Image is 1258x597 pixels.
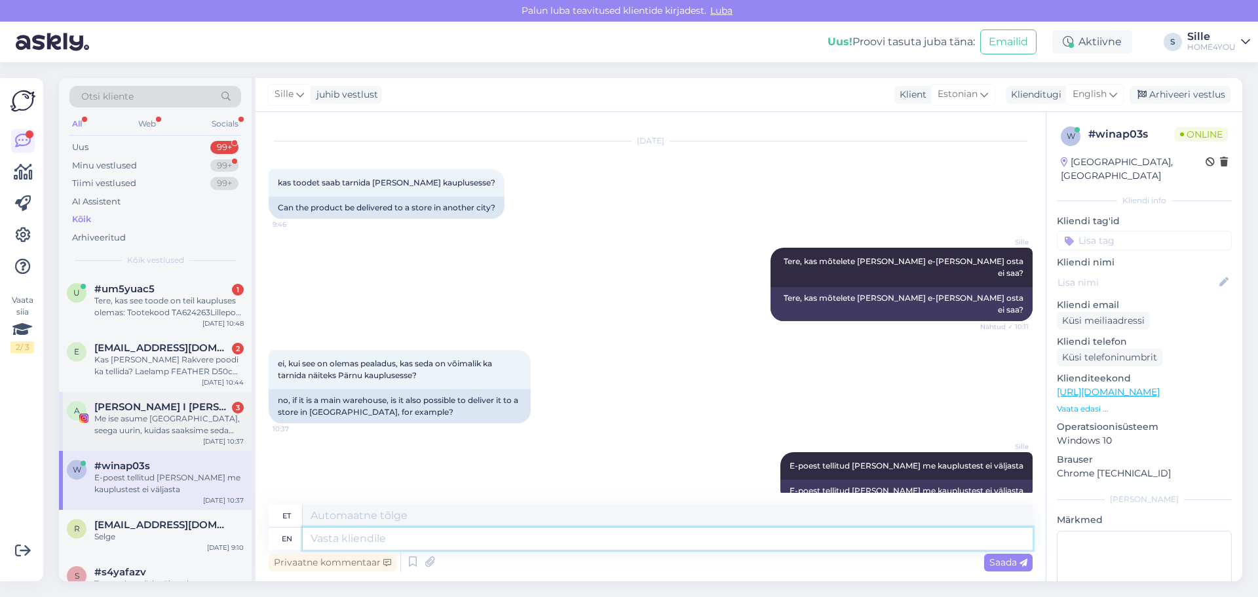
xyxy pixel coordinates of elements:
div: 2 [232,343,244,355]
div: Tere, kas see toode on teil kaupluses olemas: Tootekood TA624263Lillepott 4Living FLOWER H59cm, m... [94,295,244,318]
div: [DATE] 10:37 [203,436,244,446]
div: Minu vestlused [72,159,137,172]
div: S [1164,33,1182,51]
button: Emailid [980,29,1037,54]
p: Kliendi telefon [1057,335,1232,349]
p: Kliendi nimi [1057,256,1232,269]
img: Askly Logo [10,88,35,113]
div: juhib vestlust [311,88,378,102]
div: en [282,528,292,550]
div: All [69,115,85,132]
div: [DATE] 10:37 [203,495,244,505]
div: Uus [72,141,88,154]
div: Selge [94,531,244,543]
span: r [74,524,80,533]
div: E-poest tellitud [PERSON_NAME] me kauplustest ei väljasta [94,472,244,495]
div: 2 / 3 [10,341,34,353]
input: Lisa tag [1057,231,1232,250]
span: elenajalakas@gmail.com [94,342,231,354]
div: Tere, kas mõtelete [PERSON_NAME] e-[PERSON_NAME] osta ei saa? [771,287,1033,321]
span: Kõik vestlused [127,254,184,266]
span: English [1073,87,1107,102]
span: 9:46 [273,220,322,229]
div: 99+ [210,177,238,190]
span: Saada [989,556,1027,568]
p: Märkmed [1057,513,1232,527]
span: Otsi kliente [81,90,134,104]
a: [URL][DOMAIN_NAME] [1057,386,1160,398]
span: kas toodet saab tarnida [PERSON_NAME] kauplusesse? [278,178,495,187]
span: s [75,571,79,581]
div: HOME4YOU [1187,42,1236,52]
div: Can the product be delivered to a store in another city? [269,197,505,219]
span: e [74,347,79,356]
p: Klienditeekond [1057,372,1232,385]
div: Kas [PERSON_NAME] Rakvere poodi ka tellida? Laelamp FEATHER D50cm valge. Epoest ei saa tellida [94,354,244,377]
div: [PERSON_NAME] [1057,493,1232,505]
span: w [1067,131,1075,141]
div: Kliendi info [1057,195,1232,206]
span: w [73,465,81,474]
div: [DATE] 9:10 [207,543,244,552]
div: et [282,505,291,527]
div: [DATE] 10:48 [202,318,244,328]
span: #winap03s [94,460,150,472]
p: Kliendi email [1057,298,1232,312]
div: Arhiveeritud [72,231,126,244]
span: ei, kui see on olemas pealadus, kas seda on võimalik ka tarnida näiteks Pärnu kauplusesse? [278,358,494,380]
div: Küsi meiliaadressi [1057,312,1150,330]
span: raudsepp35@gmail.com [94,519,231,531]
span: Online [1175,127,1228,142]
span: Sille [980,442,1029,452]
div: # winap03s [1088,126,1175,142]
span: Luba [706,5,736,16]
div: 99+ [210,159,238,172]
span: A [74,406,80,415]
span: AIKI REIMANN I Sisulooja [94,401,231,413]
div: Tiimi vestlused [72,177,136,190]
div: Vaata siia [10,294,34,353]
div: 1 [232,284,244,296]
p: Operatsioonisüsteem [1057,420,1232,434]
div: 3 [232,402,244,414]
span: 10:37 [273,424,322,434]
div: Aktiivne [1052,30,1132,54]
div: Klienditugi [1006,88,1061,102]
div: Arhiveeri vestlus [1130,86,1230,104]
div: Socials [209,115,241,132]
input: Lisa nimi [1058,275,1217,290]
span: E-poest tellitud [PERSON_NAME] me kauplustest ei väljasta [790,461,1023,471]
div: Küsi telefoninumbrit [1057,349,1162,366]
span: #um5yuac5 [94,283,155,295]
span: Tere, kas mõtelete [PERSON_NAME] e-[PERSON_NAME] osta ei saa? [784,256,1025,278]
div: Privaatne kommentaar [269,554,396,571]
p: Windows 10 [1057,434,1232,448]
div: no, if it is a main warehouse, is it also possible to deliver it to a store in [GEOGRAPHIC_DATA],... [269,389,531,423]
div: [GEOGRAPHIC_DATA], [GEOGRAPHIC_DATA] [1061,155,1206,183]
div: Web [136,115,159,132]
p: Chrome [TECHNICAL_ID] [1057,467,1232,480]
p: Kliendi tag'id [1057,214,1232,228]
div: Me ise asume [GEOGRAPHIC_DATA], seega uurin, kuidas saaksime seda ostu vormistada. Meil on 50€ ki... [94,413,244,436]
span: u [73,288,80,298]
div: Sille [1187,31,1236,42]
p: Vaata edasi ... [1057,403,1232,415]
p: Brauser [1057,453,1232,467]
span: #s4yafazv [94,566,146,578]
div: E-poest tellitud [PERSON_NAME] me kauplustest ei väljasta [780,480,1033,502]
div: AI Assistent [72,195,121,208]
div: [DATE] 10:44 [202,377,244,387]
div: Kõik [72,213,91,226]
span: Sille [275,87,294,102]
div: [DATE] [269,135,1033,147]
span: Sille [980,237,1029,247]
span: Nähtud ✓ 10:11 [980,322,1029,332]
div: Klient [894,88,926,102]
span: Estonian [938,87,978,102]
a: SilleHOME4YOU [1187,31,1250,52]
div: 99+ [210,141,238,154]
b: Uus! [828,35,852,48]
div: Proovi tasuta juba täna: [828,34,975,50]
